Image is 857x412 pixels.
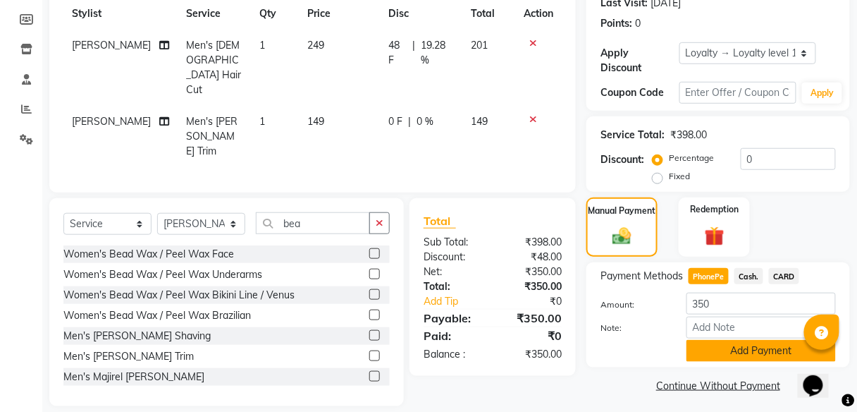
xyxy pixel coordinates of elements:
div: Balance : [413,347,493,362]
div: Women's Bead Wax / Peel Wax Brazilian [63,308,251,323]
span: 149 [471,115,488,128]
span: | [408,114,411,129]
div: Paid: [413,327,493,344]
img: _cash.svg [607,226,637,247]
button: Add Payment [686,340,836,362]
span: 249 [308,39,325,51]
div: Men's [PERSON_NAME] Shaving [63,329,211,344]
span: PhonePe [689,268,729,284]
div: Apply Discount [600,46,679,75]
div: Sub Total: [413,235,493,250]
span: 201 [471,39,488,51]
input: Search or Scan [256,212,370,234]
div: Discount: [600,152,644,167]
label: Fixed [669,170,690,183]
div: ₹0 [506,294,572,309]
label: Amount: [590,298,675,311]
div: Women's Bead Wax / Peel Wax Face [63,247,234,262]
span: 1 [259,39,265,51]
div: Points: [600,16,632,31]
div: 0 [635,16,641,31]
span: CARD [769,268,799,284]
span: 0 % [417,114,433,129]
span: Total [424,214,456,229]
div: ₹398.00 [670,128,707,143]
span: [PERSON_NAME] [72,115,151,128]
span: [PERSON_NAME] [72,39,151,51]
a: Continue Without Payment [589,379,847,394]
span: 1 [259,115,265,128]
input: Enter Offer / Coupon Code [679,82,797,104]
div: Net: [413,265,493,279]
div: Men's [PERSON_NAME] Trim [63,349,194,364]
div: Women's Bead Wax / Peel Wax Underarms [63,267,262,282]
div: ₹350.00 [493,347,572,362]
div: Total: [413,279,493,294]
div: ₹350.00 [493,310,572,327]
div: Service Total: [600,128,665,143]
div: ₹48.00 [493,250,572,265]
span: 48 F [388,38,407,68]
label: Note: [590,322,675,334]
div: Women's Bead Wax / Peel Wax Bikini Line / Venus [63,288,295,303]
span: 0 F [388,114,402,129]
input: Amount [686,293,836,315]
span: Men's [DEMOGRAPHIC_DATA] Hair Cut [186,39,241,96]
label: Percentage [669,152,714,164]
input: Add Note [686,317,836,339]
div: Coupon Code [600,85,679,100]
span: Cash. [734,268,763,284]
iframe: chat widget [798,356,843,398]
span: Men's [PERSON_NAME] Trim [186,115,238,157]
div: ₹0 [493,327,572,344]
span: 149 [308,115,325,128]
div: ₹398.00 [493,235,572,250]
div: Men's Majirel [PERSON_NAME] [63,370,204,384]
a: Add Tip [413,294,506,309]
img: _gift.svg [698,224,731,249]
div: ₹350.00 [493,279,572,294]
label: Redemption [690,203,739,216]
div: Payable: [413,310,493,327]
label: Manual Payment [588,205,656,217]
span: Payment Methods [600,269,683,284]
button: Apply [802,83,842,104]
div: Discount: [413,250,493,265]
div: ₹350.00 [493,265,572,279]
span: 19.28 % [421,38,454,68]
span: | [412,38,415,68]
